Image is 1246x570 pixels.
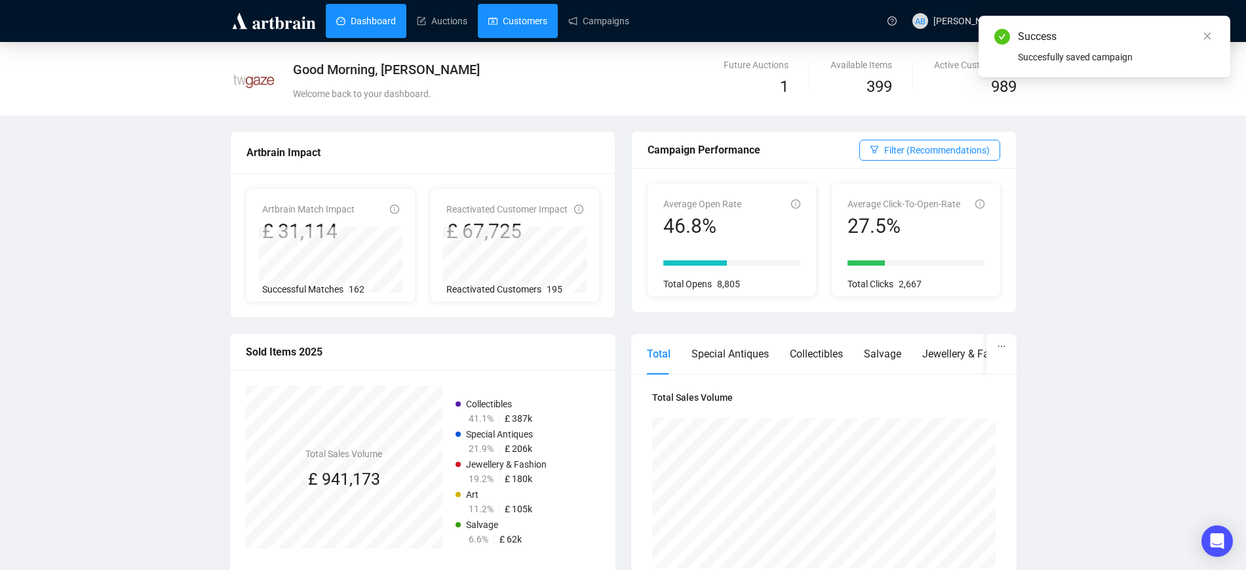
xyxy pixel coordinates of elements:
[647,346,671,362] div: Total
[899,279,922,289] span: 2,667
[997,342,1006,351] span: ellipsis
[349,284,364,295] span: 162
[390,205,399,214] span: info-circle
[864,346,901,362] div: Salvage
[791,199,800,209] span: info-circle
[293,60,751,79] div: Good Morning, [PERSON_NAME]
[293,87,751,101] div: Welcome back to your dashboard.
[466,399,512,409] span: Collectibles
[466,519,498,530] span: Salvage
[488,4,547,38] a: Customers
[574,205,583,214] span: info-circle
[1018,29,1215,45] div: Success
[505,474,532,484] span: £ 180k
[847,279,893,289] span: Total Clicks
[652,390,996,405] h4: Total Sales Volume
[975,199,984,209] span: info-circle
[417,4,467,38] a: Auctions
[446,219,568,244] div: £ 67,725
[262,219,355,244] div: £ 31,114
[469,504,494,514] span: 11.2%
[336,4,396,38] a: Dashboard
[469,534,488,544] span: 6.6%
[663,214,741,239] div: 46.8%
[887,16,897,26] span: question-circle
[505,504,532,514] span: £ 105k
[308,470,380,489] span: £ 941,173
[691,346,769,362] div: Special Antiques
[648,142,859,158] div: Campaign Performance
[1200,29,1215,43] a: Close
[568,4,629,38] a: Campaigns
[230,10,318,31] img: logo
[469,443,494,454] span: 21.9%
[830,58,892,72] div: Available Items
[499,534,522,544] span: £ 62k
[859,140,1000,161] button: Filter (Recommendations)
[780,77,788,96] span: 1
[446,284,541,295] span: Reactivated Customers
[790,346,843,362] div: Collectibles
[469,413,494,424] span: 41.1%
[934,60,1017,70] span: Active Customers
[505,413,532,424] span: £ 387k
[305,447,382,461] h4: Total Sales Volume
[866,77,892,96] span: 399
[663,279,712,289] span: Total Opens
[505,443,532,454] span: £ 206k
[870,145,879,154] span: filter
[914,14,925,28] span: AB
[1201,525,1233,557] div: Open Intercom Messenger
[847,199,960,209] span: Average Click-To-Open-Rate
[262,284,343,295] span: Successful Matches
[663,199,741,209] span: Average Open Rate
[1018,50,1215,64] div: Succesfully saved campaign
[933,16,1003,26] span: [PERSON_NAME]
[847,214,960,239] div: 27.5%
[994,29,1010,45] span: check-circle
[884,143,990,157] span: Filter (Recommendations)
[547,284,562,295] span: 195
[466,459,547,470] span: Jewellery & Fashion
[1203,31,1212,41] span: close
[246,344,600,360] div: Sold Items 2025
[466,489,478,500] span: Art
[469,474,494,484] span: 19.2%
[231,58,277,104] img: 63d903dc997d6c0035ae72f7.jpg
[724,58,788,72] div: Future Auctions
[262,204,355,214] span: Artbrain Match Impact
[717,279,740,289] span: 8,805
[246,144,599,161] div: Artbrain Impact
[922,346,1015,362] div: Jewellery & Fashion
[466,429,533,439] span: Special Antiques
[986,334,1017,359] button: ellipsis
[446,204,568,214] span: Reactivated Customer Impact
